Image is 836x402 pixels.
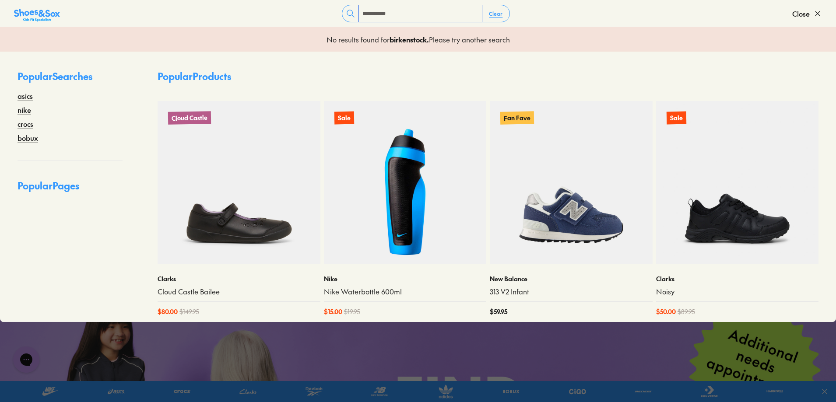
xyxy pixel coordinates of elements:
[324,101,487,264] a: Sale
[18,119,33,129] a: crocs
[490,287,653,297] a: 313 V2 Infant
[158,101,320,264] a: Cloud Castle
[656,287,819,297] a: Noisy
[792,4,822,23] button: Close
[482,6,509,21] button: Clear
[18,69,123,91] p: Popular Searches
[327,34,510,45] p: No results found for Please try another search
[179,307,199,316] span: $ 149.95
[490,101,653,264] a: Fan Fave
[158,307,178,316] span: $ 80.00
[656,307,676,316] span: $ 50.00
[500,111,534,124] p: Fan Fave
[324,307,342,316] span: $ 15.00
[158,274,320,283] p: Clarks
[344,307,360,316] span: $ 19.95
[14,8,60,22] img: SNS_Logo_Responsive.svg
[678,307,695,316] span: $ 89.95
[9,343,44,376] iframe: Gorgias live chat messenger
[14,7,60,21] a: Shoes &amp; Sox
[334,112,354,125] p: Sale
[792,8,810,19] span: Close
[18,91,33,101] a: asics
[324,274,487,283] p: Nike
[18,178,123,200] p: Popular Pages
[390,35,429,44] b: birkenstock .
[158,287,320,297] a: Cloud Castle Bailee
[324,287,487,297] a: Nike Waterbottle 600ml
[490,274,653,283] p: New Balance
[158,69,231,84] p: Popular Products
[18,133,38,143] a: bobux
[666,112,686,125] p: Sale
[490,307,507,316] span: $ 59.95
[18,105,31,115] a: nike
[656,274,819,283] p: Clarks
[168,111,211,125] p: Cloud Castle
[656,101,819,264] a: Sale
